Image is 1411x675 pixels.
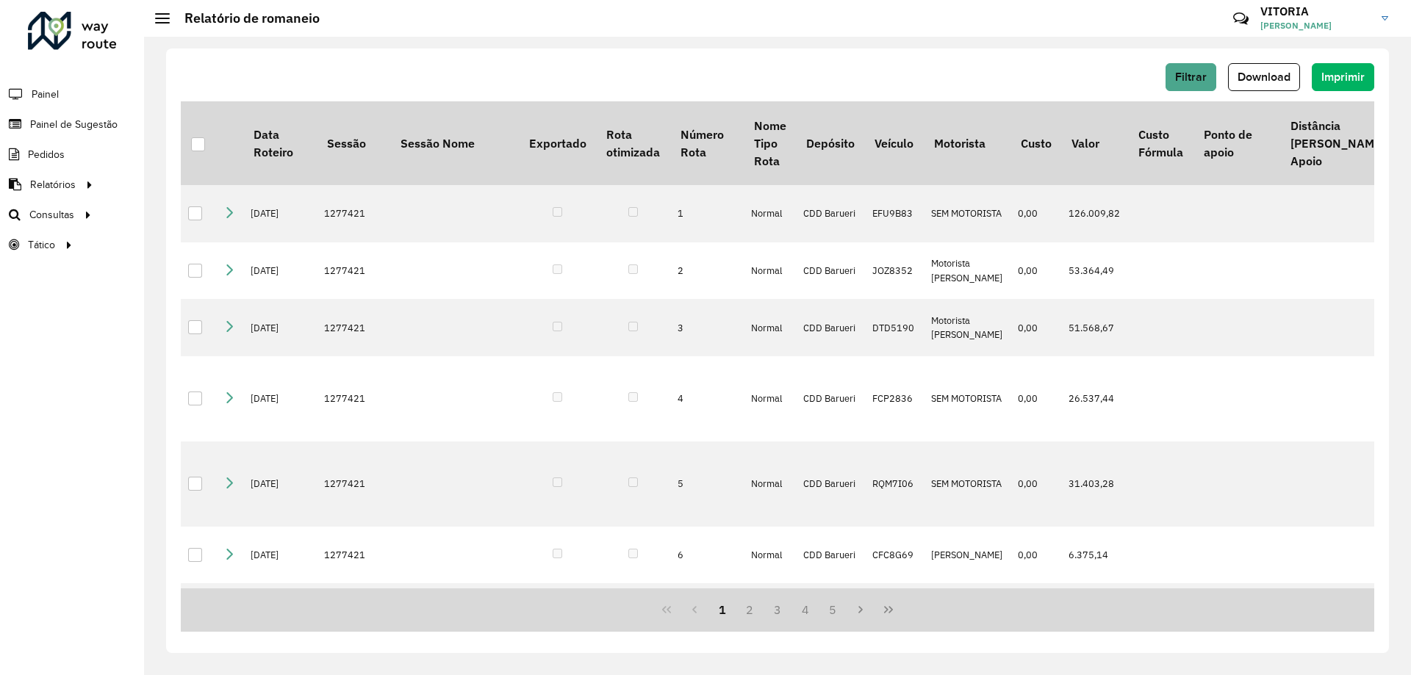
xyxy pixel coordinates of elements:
td: 0,00 [1010,527,1061,584]
span: Pedidos [28,147,65,162]
button: 2 [736,596,764,624]
span: Painel de Sugestão [30,117,118,132]
td: 1277421 [317,185,390,242]
td: 1 [670,185,744,242]
td: CDD Barueri [796,527,864,584]
td: REC0001 [865,583,924,640]
td: 0,00 [1010,441,1061,527]
td: 53.364,49 [1061,242,1128,300]
button: Imprimir [1312,63,1374,91]
th: Ponto de apoio [1193,101,1280,185]
td: Normal [744,185,796,242]
button: Filtrar [1166,63,1216,91]
td: 51.568,67 [1061,299,1128,356]
td: 54.013,32 [1061,583,1128,640]
button: Download [1228,63,1300,91]
td: Motorista [PERSON_NAME] [924,299,1010,356]
td: 26.537,44 [1061,356,1128,441]
td: [DATE] [243,242,317,300]
th: Rota otimizada [596,101,669,185]
td: 0,00 [1010,583,1061,640]
th: Sessão Nome [390,101,519,185]
th: Exportado [519,101,596,185]
td: Normal [744,527,796,584]
th: Custo Fórmula [1128,101,1193,185]
td: [DATE] [243,299,317,356]
td: 1277421 [317,527,390,584]
button: 4 [791,596,819,624]
span: Filtrar [1175,71,1207,83]
td: [DATE] [243,185,317,242]
span: Tático [28,237,55,253]
td: EFU9B83 [865,185,924,242]
span: [PERSON_NAME] [1260,19,1371,32]
td: 126.009,82 [1061,185,1128,242]
th: Distância [PERSON_NAME] Apoio [1280,101,1395,185]
td: CFC8G69 [865,527,924,584]
td: 3 [670,299,744,356]
td: 2 [670,242,744,300]
th: Depósito [796,101,864,185]
td: CDD Barueri [796,583,864,640]
td: [PERSON_NAME] [924,527,1010,584]
td: CDD Barueri [796,441,864,527]
h3: VITORIA [1260,4,1371,18]
button: 3 [764,596,791,624]
td: 0,00 [1010,185,1061,242]
td: Motorista F. Fixa Barueri [924,583,1010,640]
td: RQM7I06 [865,441,924,527]
span: Imprimir [1321,71,1365,83]
button: 1 [708,596,736,624]
th: Valor [1061,101,1128,185]
td: 0,00 [1010,242,1061,300]
td: [DATE] [243,583,317,640]
button: Next Page [847,596,875,624]
th: Data Roteiro [243,101,317,185]
th: Motorista [924,101,1010,185]
td: CDD Barueri [796,299,864,356]
td: [DATE] [243,441,317,527]
td: SEM MOTORISTA [924,441,1010,527]
th: Nome Tipo Rota [744,101,796,185]
button: 5 [819,596,847,624]
td: 31.403,28 [1061,441,1128,527]
td: 6.375,14 [1061,527,1128,584]
span: Relatórios [30,177,76,192]
span: Consultas [29,207,74,223]
span: Painel [32,87,59,102]
th: Sessão [317,101,390,185]
td: 1277421 [317,356,390,441]
td: SEM MOTORISTA [924,356,1010,441]
td: Motorista [PERSON_NAME] [924,242,1010,300]
td: 5 [670,441,744,527]
td: 6 [670,527,744,584]
span: Download [1238,71,1290,83]
button: Last Page [875,596,902,624]
td: CDD Barueri [796,242,864,300]
td: 1277421 [317,441,390,527]
td: DTD5190 [865,299,924,356]
td: JOZ8352 [865,242,924,300]
td: 0,00 [1010,356,1061,441]
td: [DATE] [243,356,317,441]
td: FCP2836 [865,356,924,441]
td: Normal [744,583,796,640]
th: Veículo [865,101,924,185]
td: 0,00 [1010,299,1061,356]
td: Normal [744,441,796,527]
td: [DATE] [243,527,317,584]
td: Normal [744,356,796,441]
td: 7 [670,583,744,640]
td: 1277421 [317,299,390,356]
td: Normal [744,299,796,356]
th: Custo [1010,101,1061,185]
a: Contato Rápido [1225,3,1257,35]
th: Número Rota [670,101,744,185]
td: SEM MOTORISTA [924,185,1010,242]
td: 1277421 [317,583,390,640]
td: 4 [670,356,744,441]
td: CDD Barueri [796,185,864,242]
h2: Relatório de romaneio [170,10,320,26]
td: CDD Barueri [796,356,864,441]
td: Normal [744,242,796,300]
